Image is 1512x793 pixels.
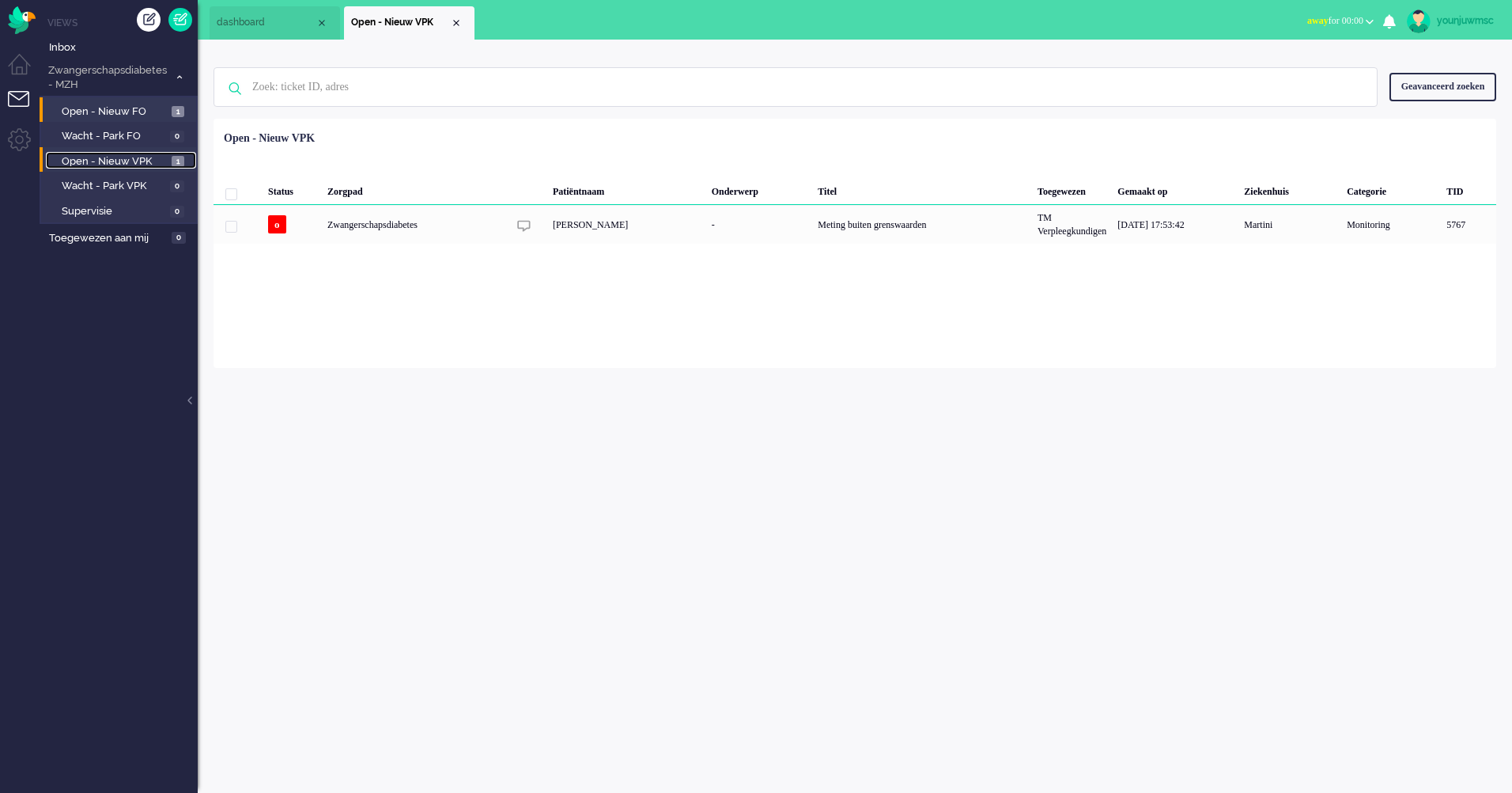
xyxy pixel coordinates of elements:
[1307,15,1363,26] span: for 00:00
[168,8,192,32] a: Quick Ticket
[322,173,508,205] div: Zorgpad
[46,63,168,93] span: Zwangerschapsdiabetes - MZH
[1298,9,1383,32] button: awayfor 00:00
[214,68,255,109] img: ic-search-icon.svg
[1389,73,1496,101] div: Geavanceerd zoeken
[322,205,508,244] div: Zwangerschapsdiabetes
[172,106,184,118] span: 1
[706,173,813,205] div: Onderwerp
[450,17,463,29] div: Close tab
[1032,173,1112,205] div: Toegewezen
[8,91,43,127] li: Tickets menu
[1032,205,1112,244] div: TM Verpleegkundigen
[62,104,168,120] span: Open - Nieuw FO
[812,173,1032,205] div: Titel
[46,202,196,219] a: Supervisie 0
[1112,173,1238,205] div: Gemaakt op
[706,205,813,244] div: -
[517,219,531,233] img: ic_chat_grey.svg
[46,176,196,194] a: Wacht - Park VPK 0
[263,173,322,205] div: Status
[344,6,474,40] li: View
[214,205,1496,244] div: 5767
[8,6,36,34] img: flow_omnibird.svg
[170,180,184,192] span: 0
[8,10,36,22] a: Omnidesk
[8,128,43,164] li: Admin menu
[172,232,186,244] span: 0
[1112,205,1238,244] div: [DATE] 17:53:42
[1307,15,1329,26] span: away
[46,229,198,246] a: Toegewezen aan mij 0
[812,205,1032,244] div: Meting buiten grenswaarden
[1441,205,1496,244] div: 5767
[46,152,196,169] a: Open - Nieuw VPK 1
[170,206,184,218] span: 0
[1238,205,1341,244] div: Martini
[1238,173,1341,205] div: Ziekenhuis
[46,127,196,144] a: Wacht - Park FO 0
[49,231,167,246] span: Toegewezen aan mij
[1298,5,1383,40] li: awayfor 00:00
[49,40,198,55] span: Inbox
[547,173,706,205] div: Patiëntnaam
[224,131,315,146] div: Open - Nieuw VPK
[316,17,328,29] div: Close tab
[1341,205,1441,244] div: Monitoring
[46,102,196,120] a: Open - Nieuw FO 1
[62,179,166,194] span: Wacht - Park VPK
[1407,9,1431,33] img: avatar
[46,38,198,55] a: Inbox
[547,205,706,244] div: [PERSON_NAME]
[47,16,198,29] li: Views
[1441,173,1496,205] div: TID
[1341,173,1441,205] div: Categorie
[268,215,286,233] span: o
[240,68,1355,106] input: Zoek: ticket ID, adres
[62,154,168,169] span: Open - Nieuw VPK
[170,131,184,142] span: 0
[1404,9,1496,33] a: younjuwmsc
[62,204,166,219] span: Supervisie
[137,8,161,32] div: Creëer ticket
[351,16,450,29] span: Open - Nieuw VPK
[217,16,316,29] span: dashboard
[210,6,340,40] li: Dashboard
[1437,13,1496,28] div: younjuwmsc
[62,129,166,144] span: Wacht - Park FO
[8,54,43,89] li: Dashboard menu
[172,156,184,168] span: 1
